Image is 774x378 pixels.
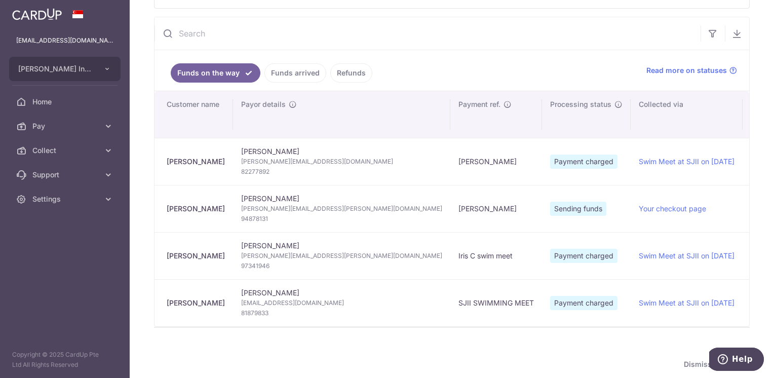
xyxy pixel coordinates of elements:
[32,97,99,107] span: Home
[241,261,442,271] span: 97341946
[264,63,326,83] a: Funds arrived
[542,91,631,138] th: Processing status
[154,91,233,138] th: Customer name
[631,91,743,138] th: Collected via
[458,99,500,109] span: Payment ref.
[639,298,734,307] a: Swim Meet at SJII on [DATE]
[32,194,99,204] span: Settings
[550,99,611,109] span: Processing status
[241,308,442,318] span: 81879833
[450,138,542,185] td: [PERSON_NAME]
[241,251,442,261] span: [PERSON_NAME][EMAIL_ADDRESS][PERSON_NAME][DOMAIN_NAME]
[23,7,44,16] span: Help
[550,249,617,263] span: Payment charged
[233,232,450,279] td: [PERSON_NAME]
[550,155,617,169] span: Payment charged
[709,348,764,373] iframe: Opens a widget where you can find more information
[167,298,225,308] div: [PERSON_NAME]
[639,204,706,213] a: Your checkout page
[646,65,737,75] a: Read more on statuses
[241,99,286,109] span: Payor details
[241,167,442,177] span: 82277892
[450,185,542,232] td: [PERSON_NAME]
[9,57,121,81] button: [PERSON_NAME] International School Pte Ltd
[241,214,442,224] span: 94878131
[167,204,225,214] div: [PERSON_NAME]
[171,63,260,83] a: Funds on the way
[450,91,542,138] th: Payment ref.
[154,17,701,50] input: Search
[233,279,450,326] td: [PERSON_NAME]
[241,157,442,167] span: [PERSON_NAME][EMAIL_ADDRESS][DOMAIN_NAME]
[32,145,99,156] span: Collect
[233,185,450,232] td: [PERSON_NAME]
[16,35,113,46] p: [EMAIL_ADDRESS][DOMAIN_NAME]
[167,251,225,261] div: [PERSON_NAME]
[32,121,99,131] span: Pay
[167,157,225,167] div: [PERSON_NAME]
[450,232,542,279] td: Iris C swim meet
[241,204,442,214] span: [PERSON_NAME][EMAIL_ADDRESS][PERSON_NAME][DOMAIN_NAME]
[233,138,450,185] td: [PERSON_NAME]
[646,65,727,75] span: Read more on statuses
[684,358,746,370] span: Dismiss guide
[550,296,617,310] span: Payment charged
[550,202,606,216] span: Sending funds
[241,298,442,308] span: [EMAIL_ADDRESS][DOMAIN_NAME]
[639,157,734,166] a: Swim Meet at SJII on [DATE]
[32,170,99,180] span: Support
[18,64,93,74] span: [PERSON_NAME] International School Pte Ltd
[450,279,542,326] td: SJII SWIMMING MEET
[330,63,372,83] a: Refunds
[639,251,734,260] a: Swim Meet at SJII on [DATE]
[12,8,62,20] img: CardUp
[233,91,450,138] th: Payor details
